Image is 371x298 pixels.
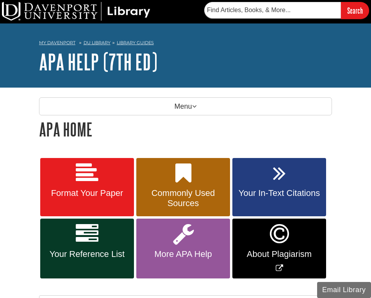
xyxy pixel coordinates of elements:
[136,219,230,278] a: More APA Help
[204,2,369,19] form: Searches DU Library's articles, books, and more
[40,158,134,217] a: Format Your Paper
[204,2,341,18] input: Find Articles, Books, & More...
[232,219,326,278] a: Link opens in new window
[238,249,320,259] span: About Plagiarism
[39,97,332,115] p: Menu
[39,38,332,50] nav: breadcrumb
[39,50,157,74] a: APA Help (7th Ed)
[46,188,128,198] span: Format Your Paper
[341,2,369,19] input: Search
[117,40,154,45] a: Library Guides
[317,282,371,298] button: Email Library
[142,249,224,259] span: More APA Help
[232,158,326,217] a: Your In-Text Citations
[238,188,320,198] span: Your In-Text Citations
[39,119,332,139] h1: APA Home
[136,158,230,217] a: Commonly Used Sources
[2,2,150,21] img: DU Library
[40,219,134,278] a: Your Reference List
[84,40,111,45] a: DU Library
[142,188,224,208] span: Commonly Used Sources
[39,39,75,46] a: My Davenport
[46,249,128,259] span: Your Reference List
